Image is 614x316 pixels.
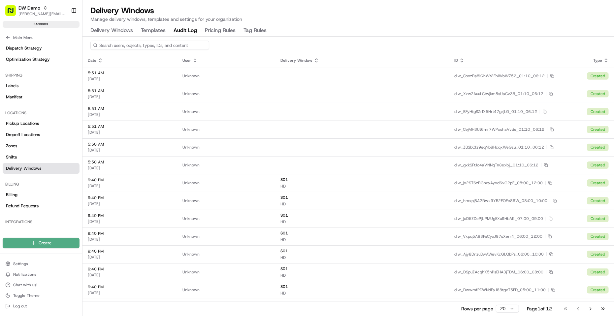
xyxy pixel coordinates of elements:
div: 9:40 PM [88,249,172,254]
div: 9:40 PM [88,195,172,200]
img: 2790269178180_0ac78f153ef27d6c0503_72.jpg [14,63,26,75]
div: Locations [3,108,80,118]
span: HD [280,273,444,278]
button: DW Demo [18,5,40,11]
span: Billing [6,192,17,198]
div: 5:51 AM [88,88,172,93]
div: created [587,251,609,258]
span: [PERSON_NAME] [20,102,53,107]
input: Search users, objects, types, IDs, and content [90,41,209,50]
span: S01 [280,230,444,236]
span: Main Menu [13,35,33,40]
div: created [587,179,609,187]
div: [DATE] [88,165,172,171]
div: [DATE] [88,183,172,189]
div: Unknown [182,252,270,257]
span: HD [280,219,444,225]
button: Templates [141,25,166,36]
p: Rows per page [461,305,493,312]
span: HD [280,291,444,296]
div: Unknown [182,91,270,96]
div: created [587,286,609,294]
div: Unknown [182,162,270,168]
div: 5:50 AM [88,159,172,165]
div: Shipping [3,70,80,81]
div: Unknown [182,198,270,203]
button: [PERSON_NAME][EMAIL_ADDRESS][DOMAIN_NAME] [18,11,66,17]
span: S01 [280,195,444,200]
div: Date [88,58,172,63]
button: Audit Log [174,25,197,36]
a: Billing [3,190,80,200]
span: S01 [280,213,444,218]
span: Labels [6,83,18,89]
span: Delivery Windows [6,165,41,171]
div: created [587,197,609,204]
span: dlw_gxkSFtJo4aVNNqTn8exbjj_01:10_06:12 [454,162,538,168]
div: [DATE] [88,290,172,296]
span: S01 [280,177,444,182]
span: Toggle Theme [13,293,40,298]
div: 5:51 AM [88,70,172,76]
button: Log out [3,301,80,311]
span: [DATE] [58,102,72,107]
a: Zones [3,141,80,151]
span: HD [280,201,444,207]
div: Unknown [182,127,270,132]
div: created [587,161,609,169]
div: Unknown [182,145,270,150]
span: HD [280,255,444,260]
a: Shifts [3,152,80,162]
div: Unknown [182,216,270,221]
span: Optimization Strategy [6,56,50,62]
button: Delivery Windows [90,25,133,36]
span: S01 [280,284,444,289]
p: Manage delivery windows, templates and settings for your organization [90,16,242,22]
img: Ben Goodger [7,96,17,106]
div: Unknown [182,269,270,275]
button: Settings [3,259,80,268]
div: 9:40 PM [88,284,172,290]
span: Refund Requests [6,203,39,209]
div: created [587,268,609,276]
div: 5:50 AM [88,142,172,147]
div: created [587,126,609,133]
a: Manifest [3,92,80,102]
button: See all [102,84,120,92]
div: Unknown [182,73,270,79]
button: Tag Rules [243,25,267,36]
div: Integrations [3,217,80,227]
div: Unknown [182,180,270,186]
a: Delivery Windows [3,163,80,174]
span: dlw_Vxpq5A83FaCyxJ97sXerr4_06:00_12:00 [454,234,542,239]
div: Start new chat [30,63,108,69]
div: 5:51 AM [88,106,172,111]
button: Toggle Theme [3,291,80,300]
span: Manifest [6,94,22,100]
a: Refund Requests [3,201,80,211]
img: 1736555255976-a54dd68f-1ca7-489b-9aae-adbdc363a1c4 [7,63,18,75]
button: Main Menu [3,33,80,42]
div: 9:40 PM [88,177,172,183]
a: Dropoff Locations [3,129,80,140]
span: dlw_CejMH3Ut6mr7WPxshaVvde_01:10_06:12 [454,127,544,132]
input: Clear [17,42,109,49]
span: dlw_Ajy8DnzuBwAWevKcGLQbPs_06:00_10:00 [454,252,544,257]
img: Nash [7,6,20,19]
span: dlw_ZBSbCfz9eqNb8HcqxWeGzu_01:10_06:12 [454,145,544,150]
span: API Documentation [62,129,106,136]
span: dlw_BFyHtgSZrDi5Hrt47gzjLG_01:10_06:12 [454,109,537,114]
a: Labels [3,81,80,91]
span: Pylon [66,146,80,151]
div: [DATE] [88,130,172,135]
span: HD [280,184,444,189]
div: User [182,58,270,63]
div: Page 1 of 12 [527,305,552,312]
div: Past conversations [7,86,42,91]
span: Dropoff Locations [6,132,40,138]
div: created [587,108,609,115]
h1: Delivery Windows [90,5,242,16]
div: created [587,144,609,151]
div: created [587,72,609,80]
